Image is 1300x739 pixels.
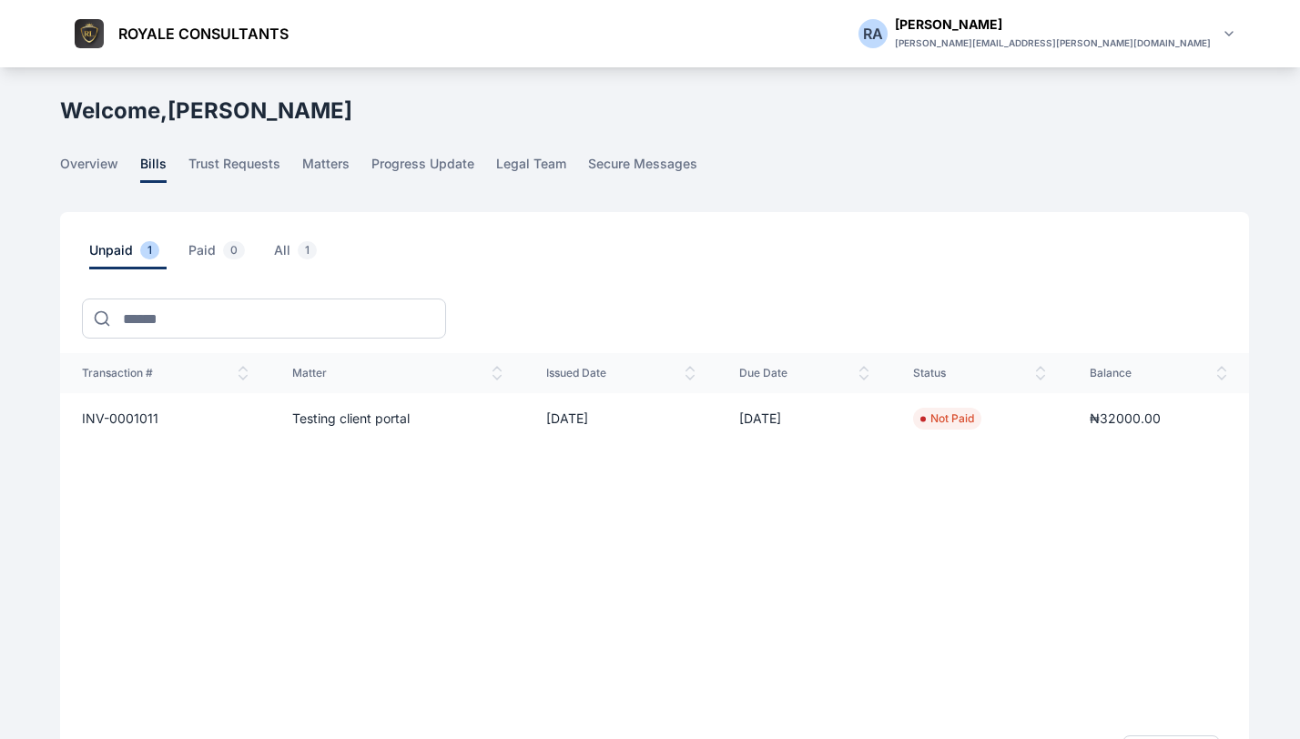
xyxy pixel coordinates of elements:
[188,241,274,269] a: Paid0
[920,411,974,426] li: Not Paid
[270,393,525,444] td: Testing client portal
[546,366,696,380] span: issued date
[292,366,503,380] span: Matter
[89,241,188,269] a: Unpaid1
[895,15,1211,34] div: [PERSON_NAME]
[302,155,350,183] span: matters
[274,241,324,269] span: All
[188,155,280,183] span: trust requests
[223,241,245,259] span: 0
[302,155,371,183] a: matters
[140,155,167,183] span: bills
[60,155,118,183] span: overview
[60,96,352,126] h1: Welcome, [PERSON_NAME]
[717,393,891,444] td: [DATE]
[588,155,697,183] span: secure messages
[524,393,717,444] td: [DATE]
[140,241,159,259] span: 1
[140,155,188,183] a: bills
[118,23,289,45] span: ROYALE CONSULTANTS
[60,155,140,183] a: overview
[188,155,302,183] a: trust requests
[274,241,346,269] a: All1
[89,241,167,269] span: Unpaid
[82,410,158,426] a: INV-0001011
[858,23,888,45] div: R A
[496,155,588,183] a: legal team
[913,366,1046,380] span: status
[496,155,566,183] span: legal team
[1090,366,1227,380] span: balance
[858,15,1240,52] button: RA[PERSON_NAME][PERSON_NAME][EMAIL_ADDRESS][PERSON_NAME][DOMAIN_NAME]
[588,155,719,183] a: secure messages
[1068,393,1249,444] td: ₦32000.00
[371,155,496,183] a: progress update
[298,241,317,259] span: 1
[895,34,1211,52] div: [PERSON_NAME][EMAIL_ADDRESS][PERSON_NAME][DOMAIN_NAME]
[82,366,249,380] span: Transaction #
[739,366,869,380] span: Due Date
[188,241,252,269] span: Paid
[371,155,474,183] span: progress update
[858,19,888,48] button: RA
